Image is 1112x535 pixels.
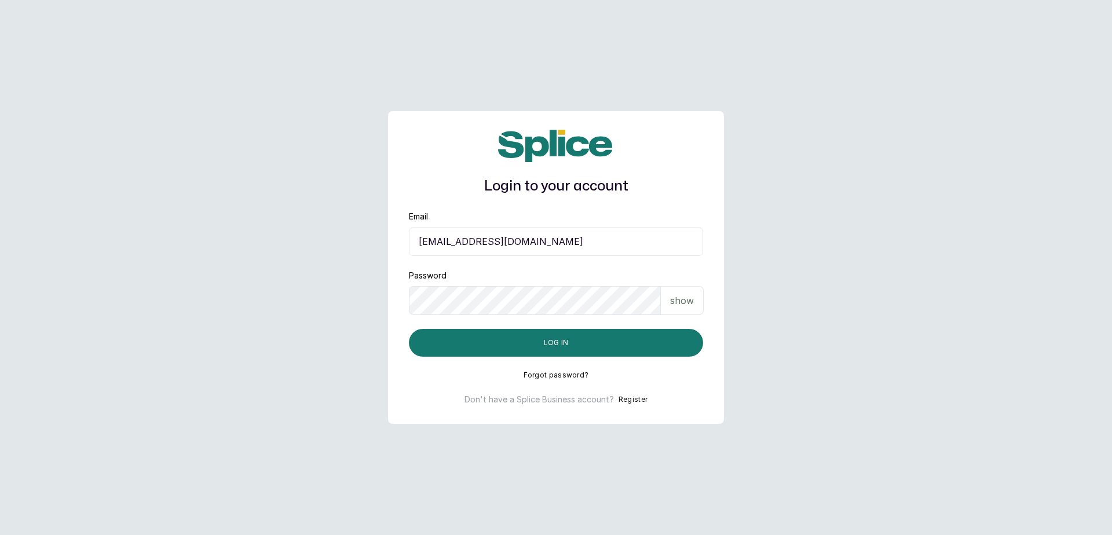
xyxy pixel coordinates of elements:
button: Log in [409,329,703,357]
p: show [670,294,694,307]
button: Register [619,394,648,405]
label: Email [409,211,428,222]
h1: Login to your account [409,176,703,197]
input: email@acme.com [409,227,703,256]
p: Don't have a Splice Business account? [464,394,614,405]
label: Password [409,270,447,281]
button: Forgot password? [524,371,589,380]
